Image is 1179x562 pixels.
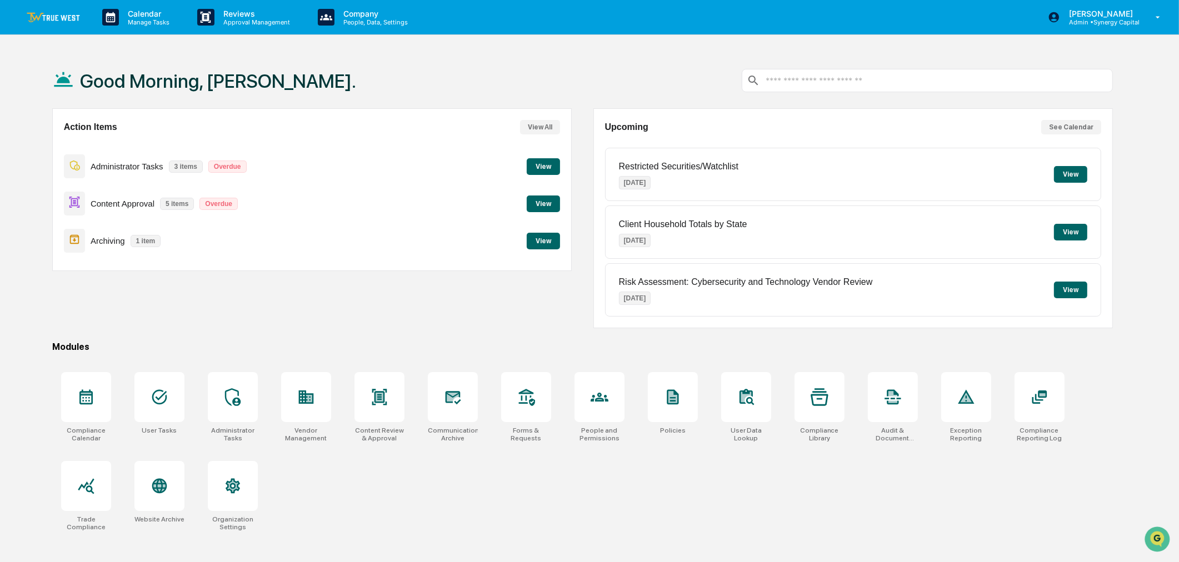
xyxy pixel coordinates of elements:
p: Content Approval [91,199,154,208]
div: We're available if you need us! [38,96,141,105]
div: 🖐️ [11,198,20,207]
div: Trade Compliance [61,515,111,531]
div: Administrator Tasks [208,426,258,442]
button: View [527,233,560,249]
button: View [1054,224,1087,240]
p: 5 items [160,198,194,210]
p: [DATE] [619,176,651,189]
div: Exception Reporting [941,426,991,442]
a: 🔎Data Lookup [7,214,74,234]
div: Communications Archive [428,426,478,442]
p: Company [334,9,413,18]
p: [PERSON_NAME] [1060,9,1140,18]
p: People, Data, Settings [334,18,413,26]
button: View [527,158,560,175]
p: [DATE] [619,234,651,247]
iframe: Open customer support [1143,525,1173,555]
p: Admin • Synergy Capital [1060,18,1140,26]
div: Compliance Calendar [61,426,111,442]
span: Preclearance [22,197,72,208]
img: logo [27,12,80,23]
div: 🗄️ [81,198,89,207]
p: 3 items [169,160,203,173]
a: 🖐️Preclearance [7,193,76,213]
h2: Action Items [64,122,117,132]
div: People and Permissions [574,426,625,442]
a: View [527,235,560,245]
div: 🔎 [11,219,20,228]
div: Vendor Management [281,426,331,442]
div: Past conversations [11,123,74,132]
p: Manage Tasks [119,18,175,26]
div: Audit & Document Logs [868,426,918,442]
span: Attestations [92,197,138,208]
div: Content Review & Approval [354,426,404,442]
p: How can we help? [11,23,202,41]
h2: Upcoming [605,122,648,132]
div: User Data Lookup [721,426,771,442]
button: View All [520,120,560,134]
button: Start new chat [189,88,202,102]
span: Pylon [111,245,134,254]
p: Client Household Totals by State [619,219,747,229]
div: User Tasks [142,426,177,434]
img: 1746055101610-c473b297-6a78-478c-a979-82029cc54cd1 [22,152,31,160]
img: Cameron Burns [11,140,29,158]
a: View [527,160,560,171]
button: View [1054,282,1087,298]
p: Restricted Securities/Watchlist [619,162,738,172]
div: Website Archive [134,515,184,523]
div: Compliance Reporting Log [1015,426,1065,442]
div: Modules [52,342,1113,352]
p: Overdue [208,160,247,173]
div: Organization Settings [208,515,258,531]
div: Compliance Library [795,426,845,442]
p: Archiving [91,236,125,245]
div: Forms & Requests [501,426,551,442]
button: View [1054,166,1087,183]
span: • [92,151,96,160]
span: [DATE] [98,151,121,160]
div: Start new chat [38,85,182,96]
p: Reviews [214,9,296,18]
a: 🗄️Attestations [76,193,142,213]
div: Policies [660,426,686,434]
p: Approval Management [214,18,296,26]
img: 1746055101610-c473b297-6a78-478c-a979-82029cc54cd1 [11,85,31,105]
span: Data Lookup [22,218,70,229]
p: 1 item [131,235,161,247]
p: Overdue [199,198,238,210]
p: Calendar [119,9,175,18]
button: See Calendar [1041,120,1101,134]
a: Powered byPylon [78,245,134,254]
button: View [527,195,560,212]
h1: Good Morning, [PERSON_NAME]. [80,70,356,92]
p: Risk Assessment: Cybersecurity and Technology Vendor Review [619,277,873,287]
a: View [527,198,560,208]
span: [PERSON_NAME] [34,151,90,160]
button: See all [172,121,202,134]
p: [DATE] [619,292,651,305]
p: Administrator Tasks [91,162,163,171]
